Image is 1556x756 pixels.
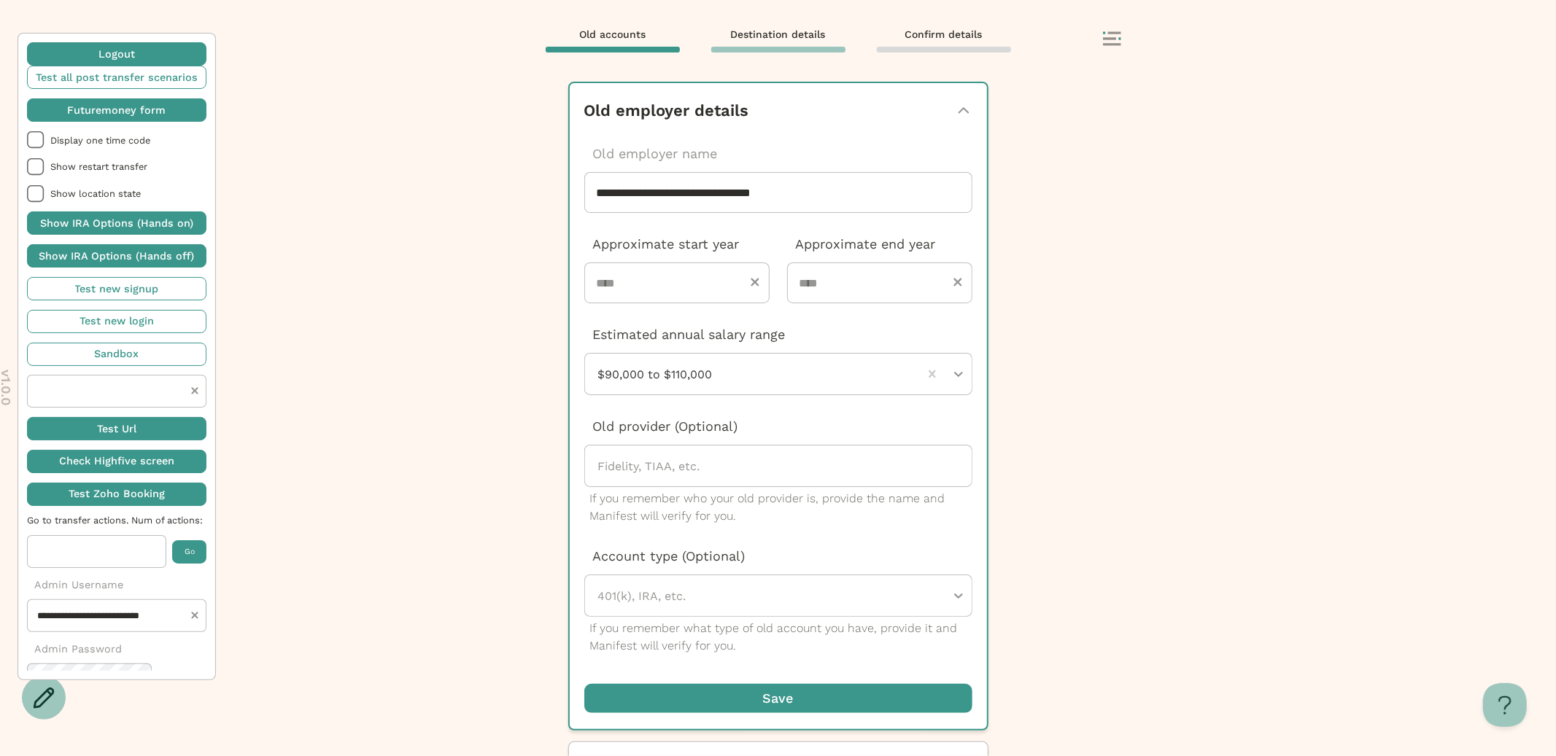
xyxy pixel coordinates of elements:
span: Go to transfer actions. Num of actions: [27,515,206,526]
span: Show location state [50,188,206,199]
p: Old provider (Optional) [584,417,972,436]
button: Sandbox [27,343,206,366]
p: Approximate start year [584,235,770,254]
p: Admin Username [27,577,206,593]
button: Test new signup [27,277,206,300]
p: Admin Password [27,642,206,657]
p: Approximate end year [787,235,972,254]
p: Estimated annual salary range [584,325,972,344]
li: Show restart transfer [27,158,206,176]
button: Test all post transfer scenarios [27,66,206,89]
button: Logout [27,42,206,66]
span: Old employer details [584,99,749,122]
span: Show restart transfer [50,161,206,172]
button: Show IRA Options (Hands on) [27,211,206,235]
span: Confirm details [905,28,983,41]
button: Test new login [27,310,206,333]
button: Check Highfive screen [27,450,206,473]
span: Old accounts [579,28,646,41]
p: Account type (Optional) [584,547,972,566]
p: If you remember who your old provider is, provide the name and Manifest will verify for you. [590,490,967,525]
li: Show location state [27,185,206,203]
iframe: Help Scout Beacon - Open [1483,683,1527,727]
button: Test Zoho Booking [27,483,206,506]
span: Display one time code [50,135,206,146]
button: Test Url [27,417,206,440]
button: Show IRA Options (Hands off) [27,244,206,268]
p: If you remember what type of old account you have, provide it and Manifest will verify for you. [590,620,967,655]
li: Display one time code [27,131,206,149]
button: Old employer details [584,99,972,122]
span: Destination details [731,28,826,41]
p: Old employer name [584,144,972,163]
button: Futuremoney form [27,98,206,122]
button: Save [584,684,972,713]
button: Go [172,540,206,564]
